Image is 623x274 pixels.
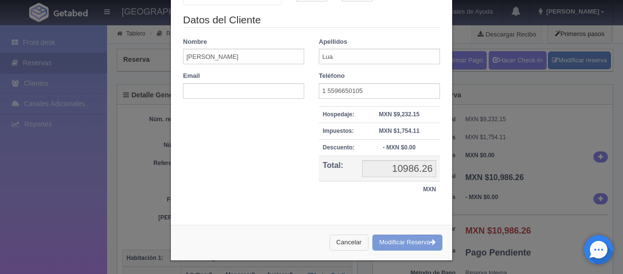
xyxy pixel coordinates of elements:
label: Teléfono [319,72,345,81]
strong: - MXN $0.00 [383,144,415,151]
th: Descuento: [319,139,358,156]
legend: Datos del Cliente [183,13,440,28]
label: Apellidos [319,37,348,47]
button: Cancelar [330,235,368,251]
strong: MXN $9,232.15 [379,111,419,118]
label: Email [183,72,200,81]
th: Impuestos: [319,123,358,139]
strong: MXN [423,186,436,193]
th: Hospedaje: [319,106,358,123]
label: Nombre [183,37,207,47]
strong: MXN $1,754.11 [379,128,419,134]
th: Total: [319,156,358,182]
